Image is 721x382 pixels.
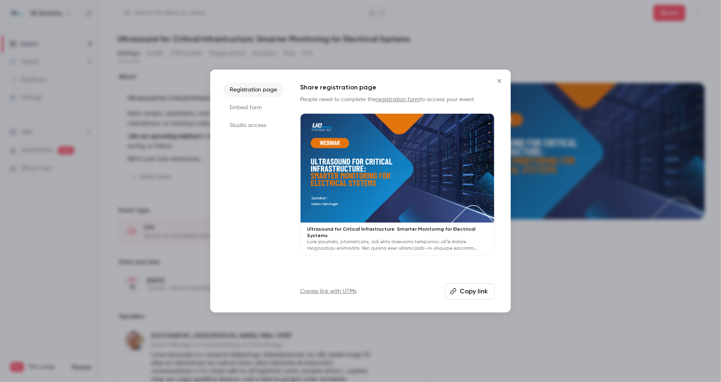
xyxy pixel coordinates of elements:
[223,83,284,97] li: Registration page
[31,48,73,53] div: Domain Overview
[23,13,40,19] div: v 4.0.25
[223,100,284,115] li: Embed form
[13,21,19,28] img: website_grey.svg
[300,113,495,255] a: Ultrasound for Critical Infrastructure: Smarter Monitoring for Electrical SystemsLore ipsumdo, si...
[300,95,495,104] p: People need to complete the to access your event
[376,97,420,102] a: registration form
[300,83,495,92] h1: Share registration page
[21,21,89,28] div: Domain: [DOMAIN_NAME]
[22,47,28,53] img: tab_domain_overview_orange.svg
[491,73,508,89] button: Close
[223,118,284,133] li: Studio access
[13,13,19,19] img: logo_orange.svg
[90,48,137,53] div: Keywords by Traffic
[307,239,488,252] p: Lore ipsumdo, sitametcons, adi elits doeiusmo temporinci utl’e dolore magnaaliqu enimadmi. Ven qu...
[300,287,356,295] a: Create link with UTMs
[307,226,488,239] p: Ultrasound for Critical Infrastructure: Smarter Monitoring for Electrical Systems
[81,47,87,53] img: tab_keywords_by_traffic_grey.svg
[445,283,495,299] button: Copy link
